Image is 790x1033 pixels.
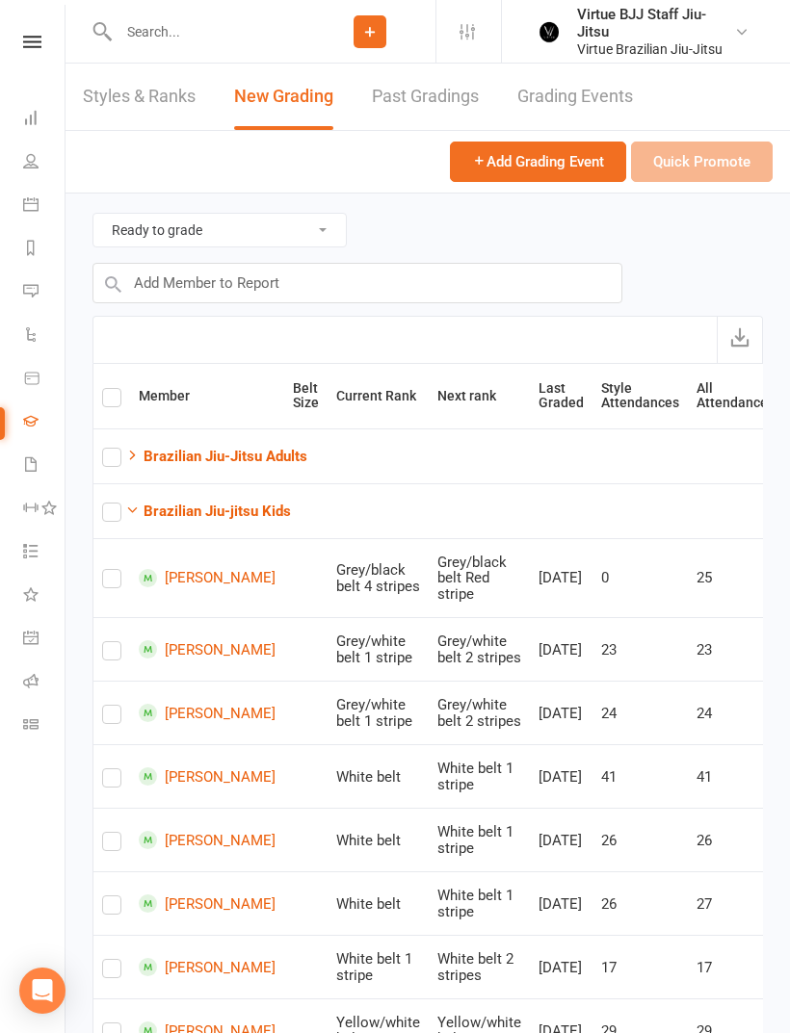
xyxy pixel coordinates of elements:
[472,153,604,170] span: Add Grading Event
[530,808,592,871] td: [DATE]
[592,808,688,871] td: 26
[139,569,276,587] a: [PERSON_NAME]
[234,64,333,130] a: New Grading
[592,617,688,681] td: 23
[139,767,276,786] a: [PERSON_NAME]
[23,705,66,748] a: Class kiosk mode
[372,64,479,130] a: Past Gradings
[530,538,592,618] td: [DATE]
[592,538,688,618] td: 0
[125,445,307,468] button: Brazilian Jiu-Jitsu Adults
[688,808,783,871] td: 26
[592,871,688,935] td: 26
[328,364,429,428] th: Current Rank
[688,871,783,935] td: 27
[688,364,783,428] th: All Attendances
[139,831,276,849] a: [PERSON_NAME]
[130,364,284,428] th: Member
[328,935,429,998] td: White belt 1 stripe
[328,681,429,744] td: Grey/white belt 1 stripe
[530,871,592,935] td: [DATE]
[23,575,66,618] a: What's New
[530,935,592,998] td: [DATE]
[93,364,130,428] th: Select all
[517,64,633,130] a: Grading Events
[688,744,783,808] td: 41
[19,968,66,1014] div: Open Intercom Messenger
[23,142,66,185] a: People
[139,894,276,913] a: [PERSON_NAME]
[450,142,626,182] button: Add Grading Event
[328,871,429,935] td: White belt
[328,617,429,681] td: Grey/white belt 1 stripe
[592,744,688,808] td: 41
[328,538,429,618] td: Grey/black belt 4 stripes
[688,935,783,998] td: 17
[23,98,66,142] a: Dashboard
[688,538,783,618] td: 25
[139,704,276,722] a: [PERSON_NAME]
[577,6,734,40] div: Virtue BJJ Staff Jiu-Jitsu
[688,681,783,744] td: 24
[530,364,592,428] th: Last Graded
[530,744,592,808] td: [DATE]
[429,617,530,681] td: Grey/white belt 2 stripes
[125,500,291,523] button: Brazilian Jiu-jitsu Kids
[83,64,196,130] a: Styles & Ranks
[592,681,688,744] td: 24
[592,935,688,998] td: 17
[429,808,530,871] td: White belt 1 stripe
[139,640,276,659] a: [PERSON_NAME]
[429,871,530,935] td: White belt 1 stripe
[429,935,530,998] td: White belt 2 stripes
[592,364,688,428] th: Style Attendances
[284,364,328,428] th: Belt Size
[429,364,530,428] th: Next rank
[429,744,530,808] td: White belt 1 stripe
[23,185,66,228] a: Calendar
[530,681,592,744] td: [DATE]
[688,617,783,681] td: 23
[529,13,567,51] img: thumb_image1665449447.png
[23,618,66,661] a: General attendance kiosk mode
[577,40,734,58] div: Virtue Brazilian Jiu-Jitsu
[113,18,304,45] input: Search...
[23,661,66,705] a: Roll call kiosk mode
[139,958,276,976] a: [PERSON_NAME]
[328,808,429,871] td: White belt
[23,358,66,401] a: Product Sales
[144,503,291,520] strong: Brazilian Jiu-jitsu Kids
[429,681,530,744] td: Grey/white belt 2 stripes
[23,228,66,271] a: Reports
[144,448,307,465] strong: Brazilian Jiu-Jitsu Adults
[92,263,622,303] input: Add Member to Report
[530,617,592,681] td: [DATE]
[429,538,530,618] td: Grey/black belt Red stripe
[328,744,429,808] td: White belt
